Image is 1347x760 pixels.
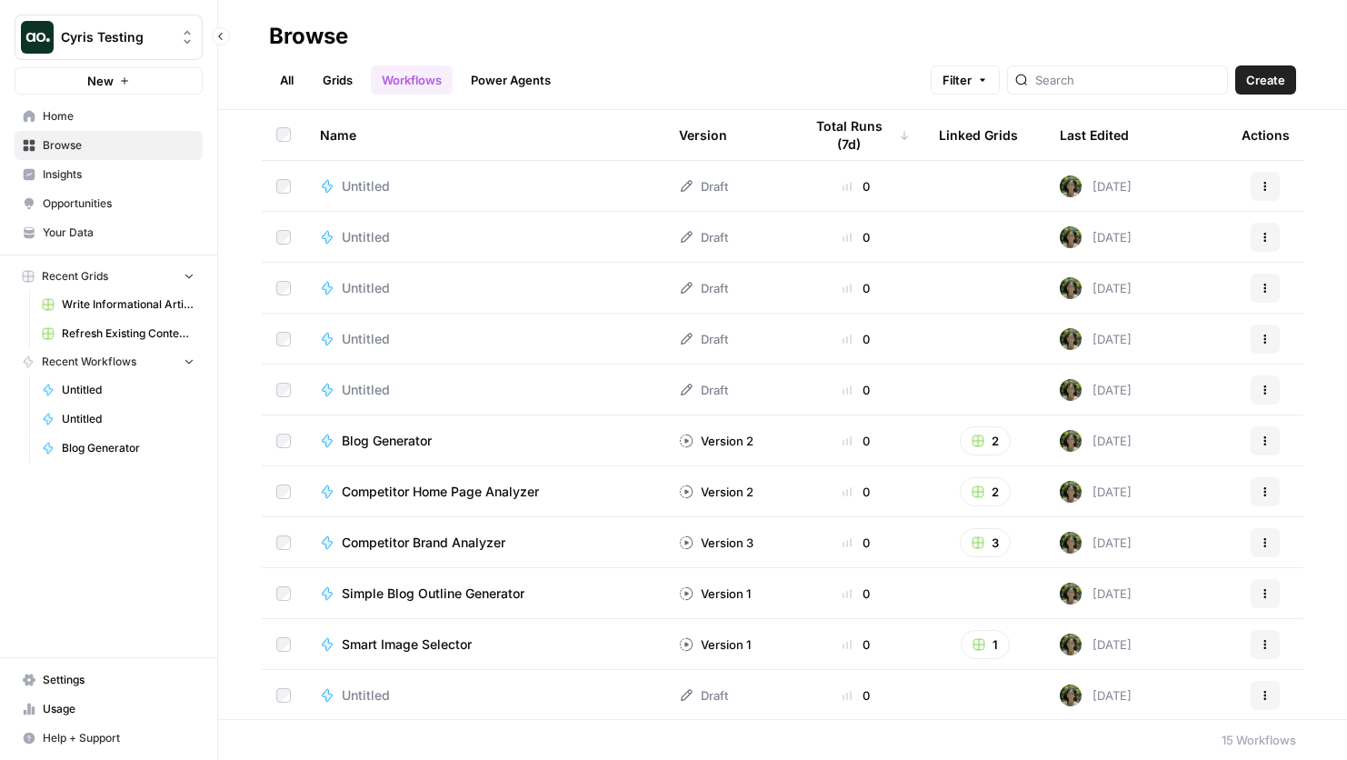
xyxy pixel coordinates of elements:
div: [DATE] [1060,583,1132,605]
div: 0 [803,534,910,552]
span: Write Informational Articles [62,296,195,313]
button: 2 [960,477,1011,506]
div: Draft [679,330,728,348]
a: Power Agents [460,65,562,95]
a: Insights [15,160,203,189]
span: Recent Grids [42,268,108,285]
div: Draft [679,228,728,246]
span: Browse [43,137,195,154]
div: 0 [803,228,910,246]
a: Untitled [34,375,203,405]
a: Opportunities [15,189,203,218]
div: 0 [803,279,910,297]
span: Untitled [342,279,390,297]
span: Opportunities [43,195,195,212]
span: Untitled [62,382,195,398]
a: All [269,65,304,95]
div: 0 [803,177,910,195]
a: Untitled [320,381,650,399]
span: Filter [943,71,972,89]
div: 0 [803,686,910,705]
div: Last Edited [1060,110,1129,160]
a: Simple Blog Outline Generator [320,585,650,603]
a: Grids [312,65,364,95]
div: [DATE] [1060,685,1132,706]
div: [DATE] [1060,328,1132,350]
div: Draft [679,177,728,195]
div: Version 1 [679,585,751,603]
a: Competitor Home Page Analyzer [320,483,650,501]
img: 9yzyh6jx8pyi0i4bg270dfgokx5n [1060,532,1082,554]
span: Settings [43,672,195,688]
a: Untitled [34,405,203,434]
a: Untitled [320,228,650,246]
a: Your Data [15,218,203,247]
span: Untitled [342,177,390,195]
div: [DATE] [1060,226,1132,248]
span: Home [43,108,195,125]
span: Untitled [342,381,390,399]
img: 9yzyh6jx8pyi0i4bg270dfgokx5n [1060,430,1082,452]
span: Untitled [342,686,390,705]
button: Workspace: Cyris Testing [15,15,203,60]
span: Untitled [342,228,390,246]
button: Create [1235,65,1296,95]
a: Workflows [371,65,453,95]
div: [DATE] [1060,532,1132,554]
button: New [15,67,203,95]
img: 9yzyh6jx8pyi0i4bg270dfgokx5n [1060,379,1082,401]
a: Blog Generator [34,434,203,463]
div: 0 [803,432,910,450]
div: Total Runs (7d) [803,110,910,160]
a: Competitor Brand Analyzer [320,534,650,552]
img: 9yzyh6jx8pyi0i4bg270dfgokx5n [1060,277,1082,299]
div: [DATE] [1060,430,1132,452]
span: Cyris Testing [61,28,171,46]
span: Refresh Existing Content (1) [62,325,195,342]
button: 1 [961,630,1010,659]
div: 0 [803,635,910,654]
button: Help + Support [15,724,203,753]
div: Draft [679,279,728,297]
div: [DATE] [1060,175,1132,197]
span: Smart Image Selector [342,635,472,654]
a: Usage [15,695,203,724]
button: 2 [960,426,1011,455]
a: Settings [15,665,203,695]
img: 9yzyh6jx8pyi0i4bg270dfgokx5n [1060,226,1082,248]
img: 9yzyh6jx8pyi0i4bg270dfgokx5n [1060,481,1082,503]
div: Name [320,110,650,160]
span: Your Data [43,225,195,241]
img: 9yzyh6jx8pyi0i4bg270dfgokx5n [1060,328,1082,350]
span: Blog Generator [342,432,432,450]
div: Actions [1242,110,1290,160]
div: Linked Grids [939,110,1018,160]
a: Smart Image Selector [320,635,650,654]
a: Home [15,102,203,131]
input: Search [1035,71,1220,89]
a: Untitled [320,330,650,348]
span: Competitor Home Page Analyzer [342,483,539,501]
div: Version [679,110,727,160]
span: Untitled [342,330,390,348]
div: Browse [269,22,348,51]
div: 0 [803,381,910,399]
span: New [87,72,114,90]
a: Write Informational Articles [34,290,203,319]
div: [DATE] [1060,634,1132,655]
button: Filter [931,65,1000,95]
span: Insights [43,166,195,183]
div: [DATE] [1060,379,1132,401]
a: Browse [15,131,203,160]
button: 3 [960,528,1011,557]
span: Usage [43,701,195,717]
button: Recent Grids [15,263,203,290]
span: Create [1246,71,1285,89]
img: Cyris Testing Logo [21,21,54,54]
a: Untitled [320,686,650,705]
div: Draft [679,686,728,705]
div: 0 [803,585,910,603]
div: [DATE] [1060,277,1132,299]
span: Simple Blog Outline Generator [342,585,524,603]
div: Version 2 [679,483,753,501]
